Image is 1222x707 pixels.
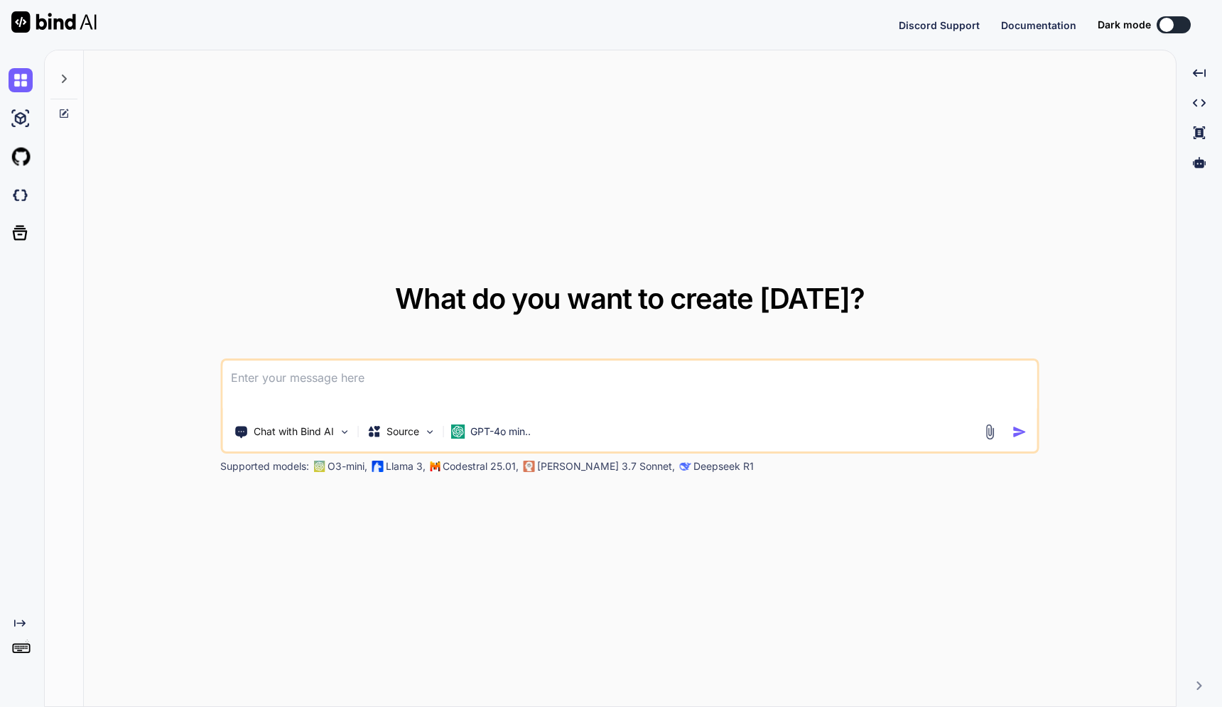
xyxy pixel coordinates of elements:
span: Documentation [1001,19,1076,31]
img: ai-studio [9,106,33,131]
span: Dark mode [1098,18,1151,32]
img: attachment [982,424,998,440]
img: darkCloudIdeIcon [9,183,33,207]
button: Discord Support [899,18,980,33]
img: githubLight [9,145,33,169]
p: [PERSON_NAME] 3.7 Sonnet, [537,459,675,473]
img: claude [679,461,691,472]
img: chat [9,68,33,92]
span: Discord Support [899,19,980,31]
span: What do you want to create [DATE]? [395,281,865,316]
img: Bind AI [11,11,97,33]
img: Mistral-AI [430,461,440,471]
img: GPT-4o mini [450,424,465,439]
img: Pick Tools [338,426,350,438]
img: claude [523,461,534,472]
p: Llama 3, [386,459,426,473]
button: Documentation [1001,18,1076,33]
img: Llama2 [372,461,383,472]
img: icon [1012,424,1027,439]
p: Chat with Bind AI [254,424,334,439]
p: O3-mini, [328,459,367,473]
p: Source [386,424,419,439]
img: Pick Models [423,426,436,438]
p: Codestral 25.01, [443,459,519,473]
p: Supported models: [220,459,309,473]
p: GPT-4o min.. [470,424,531,439]
p: Deepseek R1 [693,459,754,473]
img: GPT-4 [313,461,325,472]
